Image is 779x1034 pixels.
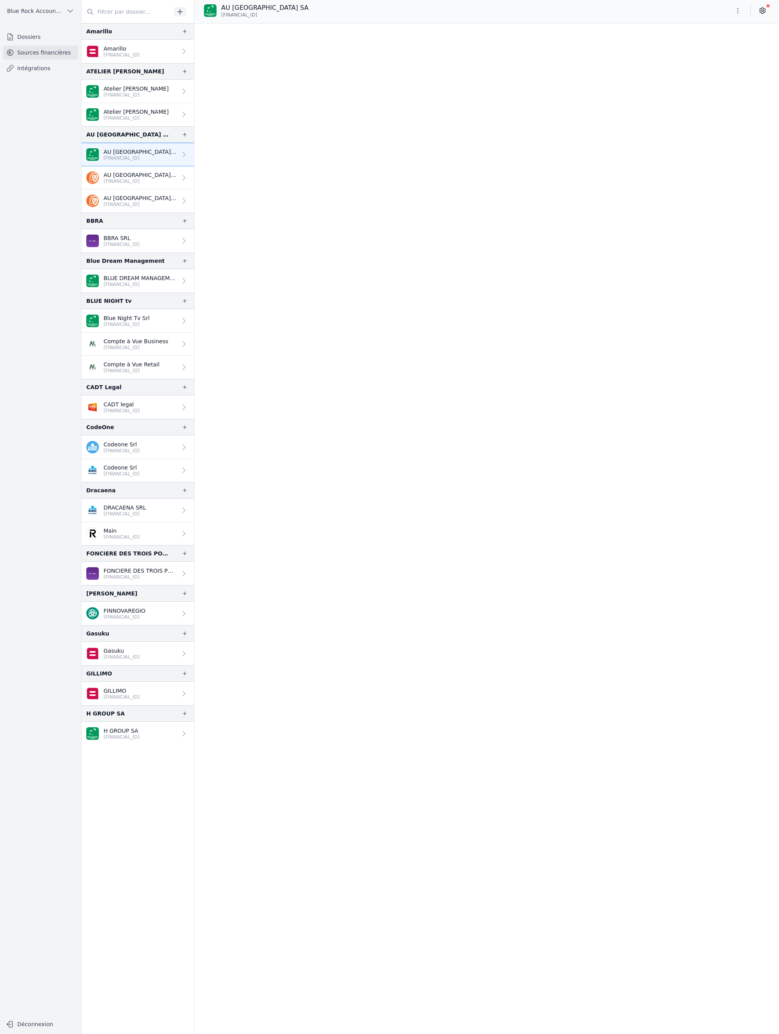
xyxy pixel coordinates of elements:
[104,400,140,408] p: CADT legal
[104,647,140,655] p: Gasuku
[104,148,177,156] p: AU [GEOGRAPHIC_DATA] SA
[82,229,194,253] a: BBRA SRL [FINANCIAL_ID]
[104,108,169,116] p: Atelier [PERSON_NAME]
[104,92,169,98] p: [FINANCIAL_ID]
[82,602,194,625] a: FINNOVAREGIO [FINANCIAL_ID]
[104,448,140,454] p: [FINANCIAL_ID]
[104,155,177,161] p: [FINANCIAL_ID]
[82,333,194,356] a: Compte à Vue Business [FINANCIAL_ID]
[82,5,171,19] input: Filtrer par dossier...
[104,654,140,660] p: [FINANCIAL_ID]
[104,464,140,471] p: Codeone Srl
[86,361,99,373] img: NAGELMACKERS_BNAGBEBBXXX.png
[104,567,177,575] p: FONCIERE DES TROIS PONTS
[86,45,99,58] img: belfius.png
[104,52,140,58] p: [FINANCIAL_ID]
[86,148,99,161] img: BNP_BE_BUSINESS_GEBABEBB.png
[104,194,177,202] p: AU [GEOGRAPHIC_DATA] SA
[86,709,125,718] div: H GROUP SA
[82,435,194,459] a: Codeone Srl [FINANCIAL_ID]
[82,189,194,213] a: AU [GEOGRAPHIC_DATA] SA [FINANCIAL_ID]
[86,527,99,540] img: revolut.png
[82,522,194,545] a: Main [FINANCIAL_ID]
[3,5,78,17] button: Blue Rock Accounting
[82,309,194,333] a: Blue Night Tv Srl [FINANCIAL_ID]
[86,382,122,392] div: CADT Legal
[104,178,177,184] p: [FINANCIAL_ID]
[204,4,217,17] img: BNP_BE_BUSINESS_GEBABEBB.png
[104,321,149,328] p: [FINANCIAL_ID]
[82,459,194,482] a: Codeone Srl [FINANCIAL_ID]
[86,67,164,76] div: ATELIER [PERSON_NAME]
[86,504,99,517] img: KBC_BRUSSELS_KREDBEBB.png
[3,61,78,75] a: Intégrations
[104,274,177,282] p: BLUE DREAM MANAGEMENT SRL
[104,85,169,93] p: Atelier [PERSON_NAME]
[86,256,165,266] div: Blue Dream Management
[104,45,140,53] p: Amarillo
[82,166,194,189] a: AU [GEOGRAPHIC_DATA] SA [FINANCIAL_ID]
[86,108,99,121] img: BNP_BE_BUSINESS_GEBABEBB.png
[104,171,177,179] p: AU [GEOGRAPHIC_DATA] SA
[86,338,99,350] img: NAGELMACKERS_BNAGBEBBXXX.png
[104,534,140,540] p: [FINANCIAL_ID]
[104,727,140,735] p: H GROUP SA
[86,629,109,638] div: Gasuku
[82,562,194,585] a: FONCIERE DES TROIS PONTS [FINANCIAL_ID]
[86,669,112,678] div: GILLIMO
[104,527,140,535] p: Main
[86,607,99,620] img: triodosbank.png
[86,567,99,580] img: BEOBANK_CTBKBEBX.png
[104,360,160,368] p: Compte à Vue Retail
[86,464,99,477] img: KBC_BRUSSELS_KREDBEBB.png
[86,441,99,453] img: kbc.png
[86,647,99,660] img: belfius.png
[86,235,99,247] img: BEOBANK_CTBKBEBX.png
[86,130,169,139] div: AU [GEOGRAPHIC_DATA] SA
[86,216,103,226] div: BBRA
[104,614,146,620] p: [FINANCIAL_ID]
[104,368,160,374] p: [FINANCIAL_ID]
[3,30,78,44] a: Dossiers
[104,504,146,512] p: DRACAENA SRL
[104,281,177,288] p: [FINANCIAL_ID]
[86,727,99,740] img: BNP_BE_BUSINESS_GEBABEBB.png
[104,241,140,248] p: [FINANCIAL_ID]
[86,171,99,184] img: ing.png
[86,401,99,413] img: VDK_VDSPBE22XXX.png
[221,3,308,13] p: AU [GEOGRAPHIC_DATA] SA
[104,408,140,414] p: [FINANCIAL_ID]
[3,1018,78,1030] button: Déconnexion
[82,499,194,522] a: DRACAENA SRL [FINANCIAL_ID]
[82,395,194,419] a: CADT legal [FINANCIAL_ID]
[104,337,168,345] p: Compte à Vue Business
[86,486,116,495] div: Dracaena
[104,687,140,695] p: GILLIMO
[86,296,131,306] div: BLUE NIGHT tv
[82,103,194,126] a: Atelier [PERSON_NAME] [FINANCIAL_ID]
[86,315,99,327] img: BNP_BE_BUSINESS_GEBABEBB.png
[82,722,194,745] a: H GROUP SA [FINANCIAL_ID]
[221,12,257,18] span: [FINANCIAL_ID]
[82,143,194,166] a: AU [GEOGRAPHIC_DATA] SA [FINANCIAL_ID]
[104,694,140,700] p: [FINANCIAL_ID]
[82,356,194,379] a: Compte à Vue Retail [FINANCIAL_ID]
[86,549,169,558] div: FONCIERE DES TROIS PONTS
[86,27,112,36] div: Amarillo
[86,422,114,432] div: CodeOne
[86,589,137,598] div: [PERSON_NAME]
[104,734,140,740] p: [FINANCIAL_ID]
[3,46,78,60] a: Sources financières
[86,195,99,207] img: ing.png
[82,682,194,705] a: GILLIMO [FINANCIAL_ID]
[104,574,177,580] p: [FINANCIAL_ID]
[82,269,194,293] a: BLUE DREAM MANAGEMENT SRL [FINANCIAL_ID]
[104,201,177,208] p: [FINANCIAL_ID]
[104,471,140,477] p: [FINANCIAL_ID]
[86,85,99,98] img: BNP_BE_BUSINESS_GEBABEBB.png
[86,275,99,287] img: BNP_BE_BUSINESS_GEBABEBB.png
[82,40,194,63] a: Amarillo [FINANCIAL_ID]
[104,441,140,448] p: Codeone Srl
[86,687,99,700] img: belfius.png
[104,314,149,322] p: Blue Night Tv Srl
